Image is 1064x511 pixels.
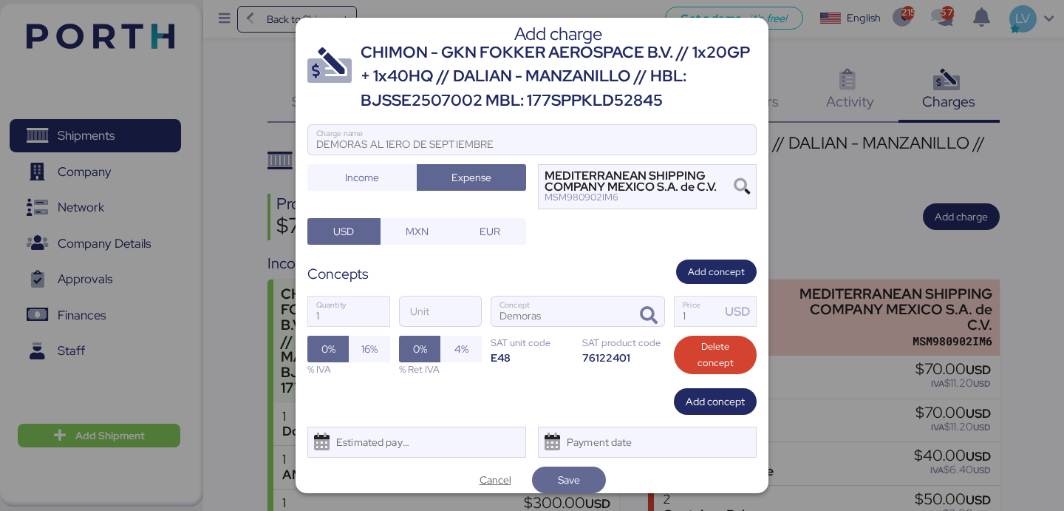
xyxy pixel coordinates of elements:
[440,336,482,362] button: 4%
[399,362,482,376] div: % Ret IVA
[399,336,440,362] button: 0%
[307,218,381,245] button: USD
[545,171,734,192] div: MEDITERRANEAN SHIPPING COMPANY MEXICO S.A. de C.V.
[686,393,745,410] span: Add concept
[458,467,532,493] button: Cancel
[480,471,511,489] span: Cancel
[491,351,573,365] div: E48
[558,471,580,489] span: Save
[307,164,417,191] button: Income
[417,164,526,191] button: Expense
[582,336,665,350] div: SAT product code
[545,192,734,203] div: MSM980902IM6
[491,336,573,350] div: SAT unit code
[674,336,757,374] button: Delete concept
[333,223,354,240] span: USD
[361,41,757,112] div: CHIMON - GKN FOKKER AEROSPACE B.V. // 1x20GP + 1x40HQ // DALIAN - MANZANILLO // HBL: BJSSE2507002...
[361,27,757,41] div: Add charge
[453,218,526,245] button: EUR
[688,264,745,280] span: Add concept
[307,263,369,285] div: Concepts
[307,336,349,362] button: 0%
[381,218,454,245] button: MXN
[307,362,390,376] div: % IVA
[406,223,429,240] span: MXN
[674,388,757,415] button: Add concept
[532,467,606,493] button: Save
[582,351,665,365] div: 76122401
[451,169,491,186] span: Expense
[676,260,757,284] button: Add concept
[321,340,335,358] span: 0%
[686,339,745,371] span: Delete concept
[413,340,427,358] span: 0%
[480,223,500,240] span: EUR
[361,340,378,358] span: 16%
[349,336,390,362] button: 16%
[454,340,468,358] span: 4%
[345,169,379,186] span: Income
